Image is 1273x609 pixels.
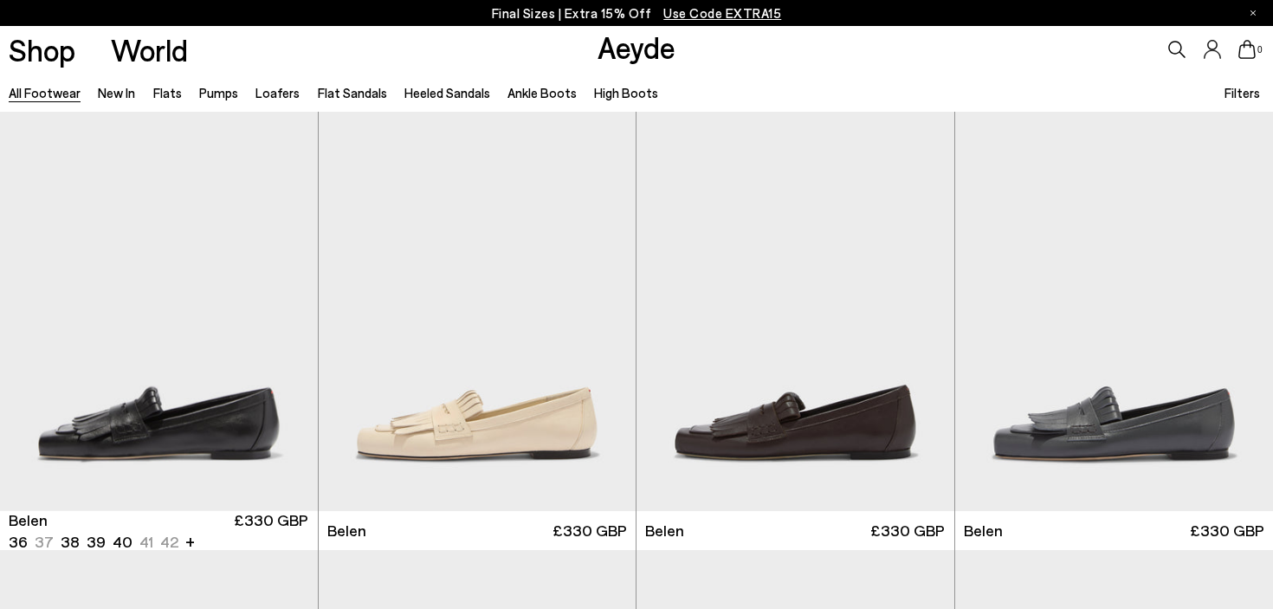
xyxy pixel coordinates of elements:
[594,85,658,100] a: High Boots
[870,520,945,541] span: £330 GBP
[9,531,28,553] li: 36
[87,531,106,553] li: 39
[319,511,636,550] a: Belen £330 GBP
[318,85,387,100] a: Flat Sandals
[61,531,80,553] li: 38
[636,112,954,511] img: Belen Tassel Loafers
[636,511,954,550] a: Belen £330 GBP
[98,85,135,100] a: New In
[9,35,75,65] a: Shop
[9,85,81,100] a: All Footwear
[404,85,490,100] a: Heeled Sandals
[1225,85,1260,100] span: Filters
[153,85,182,100] a: Flats
[113,531,132,553] li: 40
[111,35,188,65] a: World
[1256,45,1264,55] span: 0
[598,29,675,65] a: Aeyde
[9,509,48,531] span: Belen
[507,85,577,100] a: Ankle Boots
[9,531,173,553] ul: variant
[255,85,300,100] a: Loafers
[319,112,636,511] img: Belen Tassel Loafers
[234,509,308,553] span: £330 GBP
[185,529,195,553] li: +
[492,3,782,24] p: Final Sizes | Extra 15% Off
[663,5,781,21] span: Navigate to /collections/ss25-final-sizes
[552,520,627,541] span: £330 GBP
[964,520,1003,541] span: Belen
[645,520,684,541] span: Belen
[1190,520,1264,541] span: £330 GBP
[1238,40,1256,59] a: 0
[199,85,238,100] a: Pumps
[327,520,366,541] span: Belen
